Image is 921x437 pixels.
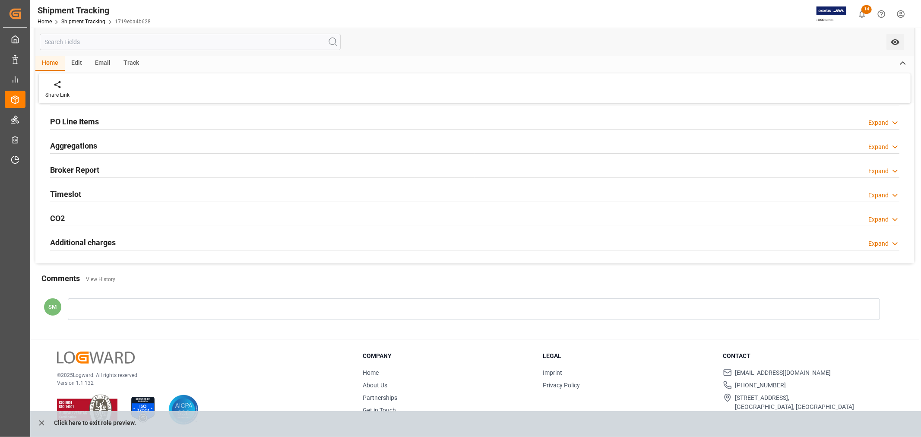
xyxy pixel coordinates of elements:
[57,351,135,364] img: Logward Logo
[723,351,893,361] h3: Contact
[861,5,872,14] span: 14
[868,191,889,200] div: Expand
[363,369,379,376] a: Home
[543,351,712,361] h3: Legal
[117,56,146,71] div: Track
[57,371,341,379] p: © 2025 Logward. All rights reserved.
[41,272,80,284] h2: Comments
[57,379,341,387] p: Version 1.1.132
[868,239,889,248] div: Expand
[168,395,199,425] img: AICPA SOC
[54,415,136,431] p: Click here to exit role preview.
[363,407,396,414] a: Get in Touch
[38,19,52,25] a: Home
[817,6,846,22] img: Exertis%20JAM%20-%20Email%20Logo.jpg_1722504956.jpg
[735,368,831,377] span: [EMAIL_ADDRESS][DOMAIN_NAME]
[89,56,117,71] div: Email
[50,212,65,224] h2: CO2
[61,19,105,25] a: Shipment Tracking
[38,4,151,17] div: Shipment Tracking
[543,382,580,389] a: Privacy Policy
[868,118,889,127] div: Expand
[363,382,387,389] a: About Us
[735,393,855,412] span: [STREET_ADDRESS], [GEOGRAPHIC_DATA], [GEOGRAPHIC_DATA]
[45,91,70,99] div: Share Link
[50,116,99,127] h2: PO Line Items
[363,394,397,401] a: Partnerships
[543,369,562,376] a: Imprint
[33,415,51,431] button: close role preview
[40,34,341,50] input: Search Fields
[50,140,97,152] h2: Aggregations
[363,351,532,361] h3: Company
[35,56,65,71] div: Home
[86,276,115,282] a: View History
[868,167,889,176] div: Expand
[868,215,889,224] div: Expand
[49,304,57,310] span: SM
[65,56,89,71] div: Edit
[735,381,786,390] span: [PHONE_NUMBER]
[868,142,889,152] div: Expand
[852,4,872,24] button: show 14 new notifications
[50,164,99,176] h2: Broker Report
[128,395,158,425] img: ISO 27001 Certification
[50,188,81,200] h2: Timeslot
[872,4,891,24] button: Help Center
[57,395,117,425] img: ISO 9001 & ISO 14001 Certification
[886,34,904,50] button: open menu
[50,237,116,248] h2: Additional charges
